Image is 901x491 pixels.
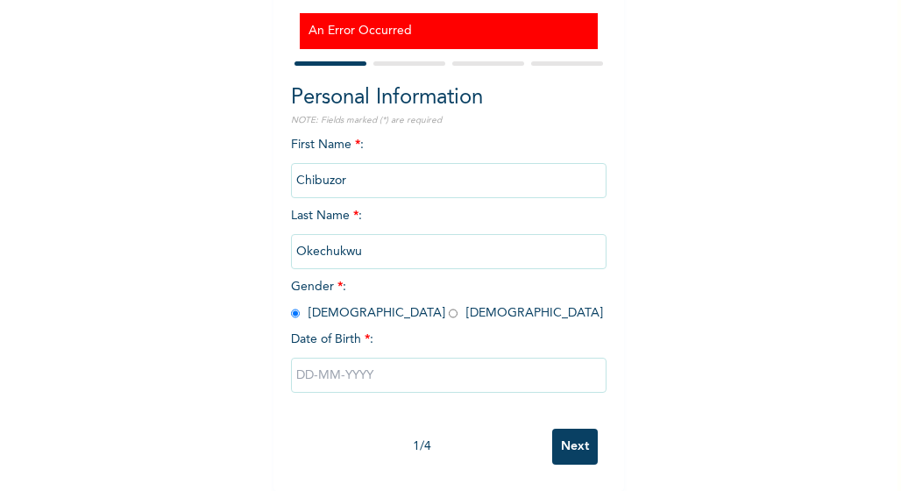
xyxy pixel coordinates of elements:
div: 1 / 4 [291,438,552,456]
span: First Name : [291,139,607,187]
span: Date of Birth : [291,331,373,349]
h2: Personal Information [291,82,607,114]
span: Gender : [DEMOGRAPHIC_DATA] [DEMOGRAPHIC_DATA] [291,281,603,319]
input: Enter your first name [291,163,607,198]
input: Enter your last name [291,234,607,269]
input: Next [552,429,598,465]
h3: An Error Occurred [309,22,589,40]
span: Last Name : [291,210,607,258]
p: NOTE: Fields marked (*) are required [291,114,607,127]
input: DD-MM-YYYY [291,358,607,393]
